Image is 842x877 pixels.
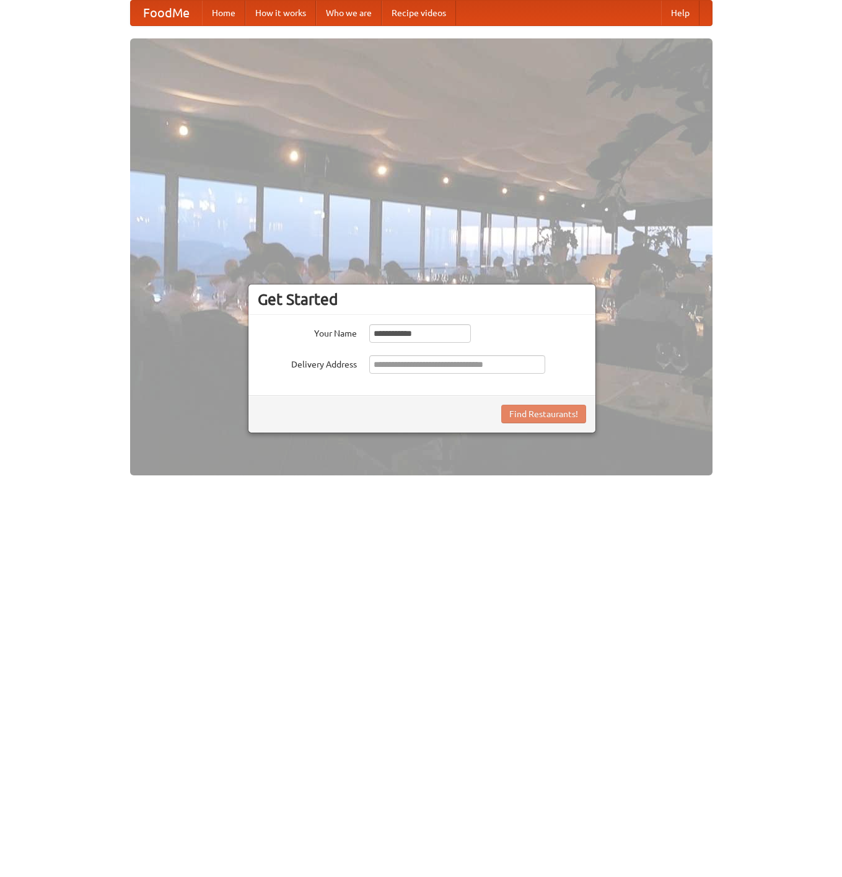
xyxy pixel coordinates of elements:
[258,290,586,309] h3: Get Started
[245,1,316,25] a: How it works
[202,1,245,25] a: Home
[501,405,586,423] button: Find Restaurants!
[382,1,456,25] a: Recipe videos
[661,1,699,25] a: Help
[316,1,382,25] a: Who we are
[258,324,357,340] label: Your Name
[258,355,357,371] label: Delivery Address
[131,1,202,25] a: FoodMe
